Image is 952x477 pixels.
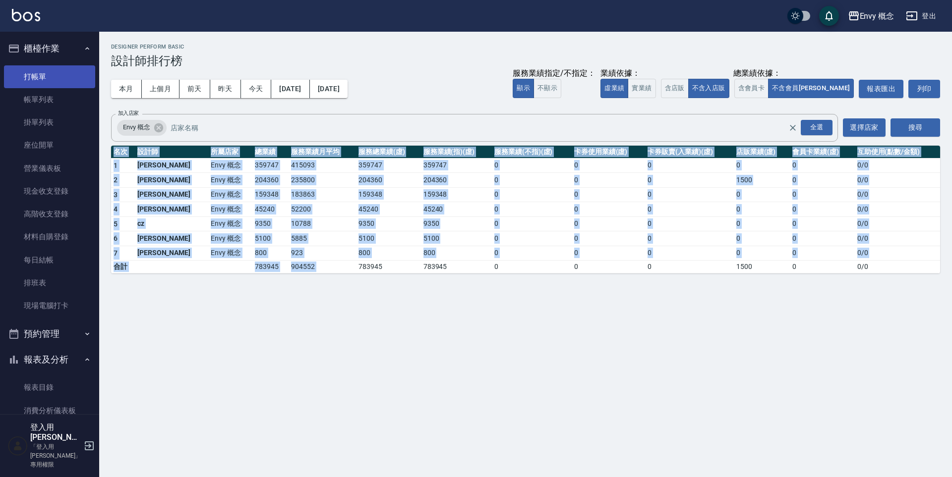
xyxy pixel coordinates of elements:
td: 0 [645,202,733,217]
td: 0 [645,261,733,273]
td: [PERSON_NAME] [135,158,208,173]
th: 所屬店家 [208,146,252,159]
a: 消費分析儀表板 [4,399,95,422]
span: 2 [114,176,118,184]
td: [PERSON_NAME] [135,246,208,261]
button: 前天 [179,80,210,98]
a: 高階收支登錄 [4,203,95,225]
button: [DATE] [310,80,348,98]
label: 加入店家 [118,109,139,117]
td: 183863 [289,187,356,202]
a: 每日結帳 [4,249,95,271]
td: 235800 [289,173,356,188]
td: [PERSON_NAME] [135,231,208,246]
a: 掛單列表 [4,111,95,134]
th: 卡券販賣(入業績)(虛) [645,146,733,159]
button: 虛業績 [600,79,628,98]
span: 4 [114,205,118,213]
button: 不含會員[PERSON_NAME] [768,79,854,98]
td: Envy 概念 [208,246,252,261]
span: 5 [114,220,118,228]
h2: Designer Perform Basic [111,44,940,50]
a: 現金收支登錄 [4,180,95,203]
button: Open [799,118,834,137]
th: 店販業績(虛) [734,146,790,159]
button: 櫃檯作業 [4,36,95,61]
td: 0 / 0 [855,216,940,231]
table: a dense table [111,146,940,274]
button: 報表匯出 [859,80,903,98]
td: 0 [790,187,855,202]
th: 服務業績(指)(虛) [421,146,492,159]
td: 204360 [356,173,421,188]
td: 0 [734,246,790,261]
div: Envy 概念 [860,10,894,22]
img: Person [8,436,28,456]
td: [PERSON_NAME] [135,173,208,188]
td: 9350 [356,216,421,231]
td: 45240 [421,202,492,217]
button: 不含入店販 [688,79,729,98]
td: 0 [492,187,572,202]
td: 0 [790,216,855,231]
th: 名次 [111,146,135,159]
img: Logo [12,9,40,21]
td: 0 / 0 [855,202,940,217]
td: 5885 [289,231,356,246]
td: 0 [572,216,645,231]
td: 52200 [289,202,356,217]
td: 0 [790,202,855,217]
td: 0 [572,231,645,246]
td: Envy 概念 [208,187,252,202]
td: 0 [645,158,733,173]
td: 0 [790,261,855,273]
td: 923 [289,246,356,261]
span: 7 [114,249,118,257]
td: 904552 [289,261,356,273]
button: 搜尋 [891,118,940,137]
td: 0 / 0 [855,231,940,246]
input: 店家名稱 [168,119,806,136]
a: 營業儀表板 [4,157,95,180]
td: 0 [572,173,645,188]
a: 排班表 [4,271,95,294]
td: 0 [734,216,790,231]
td: 0 [492,246,572,261]
td: 415093 [289,158,356,173]
td: Envy 概念 [208,202,252,217]
th: 服務業績月平均 [289,146,356,159]
th: 服務業績(不指)(虛) [492,146,572,159]
td: 0 [645,216,733,231]
a: 帳單列表 [4,88,95,111]
a: 打帳單 [4,65,95,88]
p: 「登入用[PERSON_NAME]」專用權限 [30,442,81,469]
td: 1500 [734,261,790,273]
button: [DATE] [271,80,309,98]
td: 45240 [356,202,421,217]
td: 783945 [252,261,289,273]
h5: 登入用[PERSON_NAME] [30,423,81,442]
td: 0 [572,202,645,217]
button: 本月 [111,80,142,98]
td: 0 [572,246,645,261]
button: save [819,6,839,26]
td: 0 / 0 [855,173,940,188]
h3: 設計師排行榜 [111,54,940,68]
button: 上個月 [142,80,179,98]
td: 159348 [356,187,421,202]
th: 服務總業績(虛) [356,146,421,159]
td: Envy 概念 [208,173,252,188]
td: 5100 [252,231,289,246]
div: 服務業績指定/不指定： [513,68,595,79]
td: cz [135,216,208,231]
a: 現場電腦打卡 [4,294,95,317]
a: 材料自購登錄 [4,225,95,248]
button: 預約管理 [4,321,95,347]
td: 合計 [111,261,135,273]
th: 總業績 [252,146,289,159]
button: 登出 [902,7,940,25]
td: 0 [492,202,572,217]
td: 0 [492,216,572,231]
div: 總業績依據： [661,68,854,79]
